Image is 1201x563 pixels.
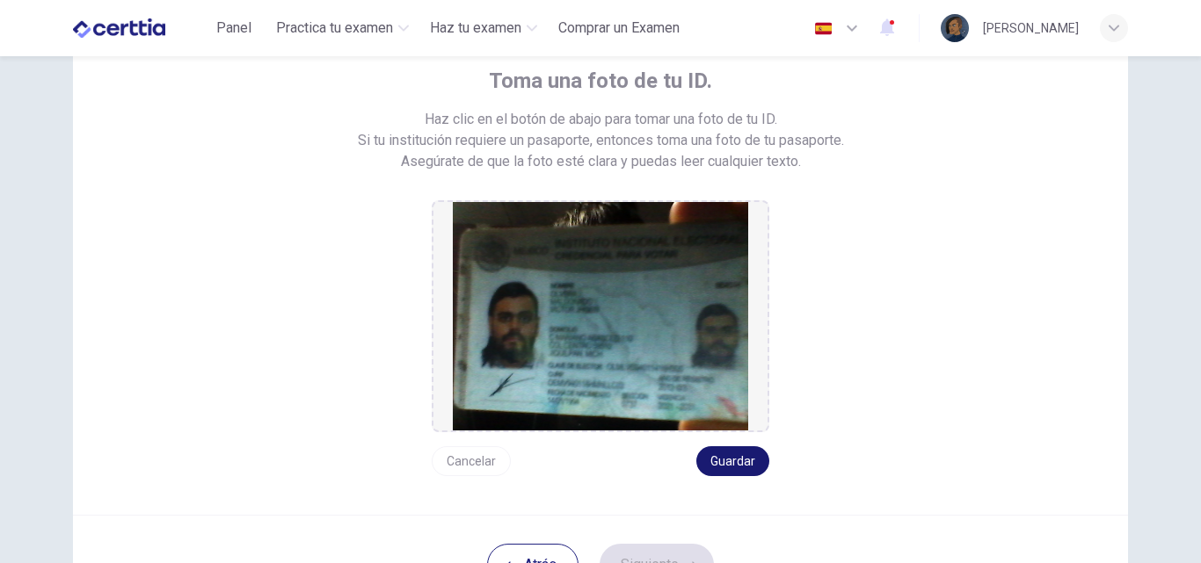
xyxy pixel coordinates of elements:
[941,14,969,42] img: Profile picture
[551,12,687,44] button: Comprar un Examen
[453,202,748,430] img: preview screemshot
[401,151,801,172] span: Asegúrate de que la foto esté clara y puedas leer cualquier texto.
[276,18,393,39] span: Practica tu examen
[983,18,1079,39] div: [PERSON_NAME]
[73,11,206,46] a: CERTTIA logo
[430,18,521,39] span: Haz tu examen
[558,18,680,39] span: Comprar un Examen
[73,11,165,46] img: CERTTIA logo
[423,12,544,44] button: Haz tu examen
[812,22,834,35] img: es
[358,109,844,151] span: Haz clic en el botón de abajo para tomar una foto de tu ID. Si tu institución requiere un pasapor...
[696,446,769,476] button: Guardar
[206,12,262,44] button: Panel
[216,18,251,39] span: Panel
[269,12,416,44] button: Practica tu examen
[489,67,712,95] span: Toma una foto de tu ID.
[432,446,511,476] button: Cancelar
